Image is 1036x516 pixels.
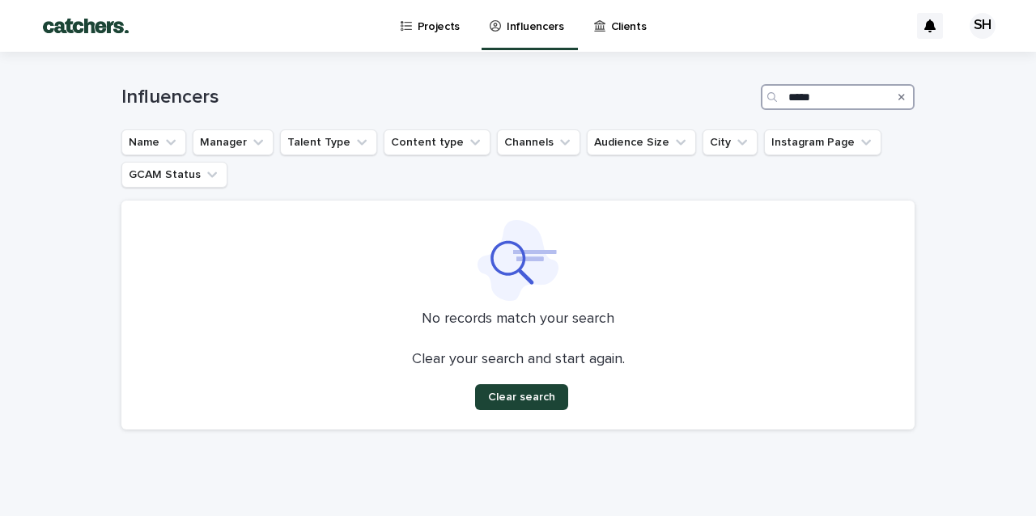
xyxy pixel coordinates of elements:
button: Instagram Page [764,129,881,155]
button: Manager [193,129,274,155]
button: Channels [497,129,580,155]
p: No records match your search [141,311,895,328]
input: Search [761,84,915,110]
button: City [703,129,758,155]
button: Audience Size [587,129,696,155]
button: Clear search [475,384,568,410]
img: BTdGiKtkTjWbRbtFPD8W [32,10,139,42]
p: Clear your search and start again. [412,351,625,369]
button: Content type [384,129,490,155]
h1: Influencers [121,86,754,109]
span: Clear search [488,391,555,403]
div: SH [970,13,996,39]
button: Name [121,129,186,155]
button: GCAM Status [121,162,227,188]
button: Talent Type [280,129,377,155]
